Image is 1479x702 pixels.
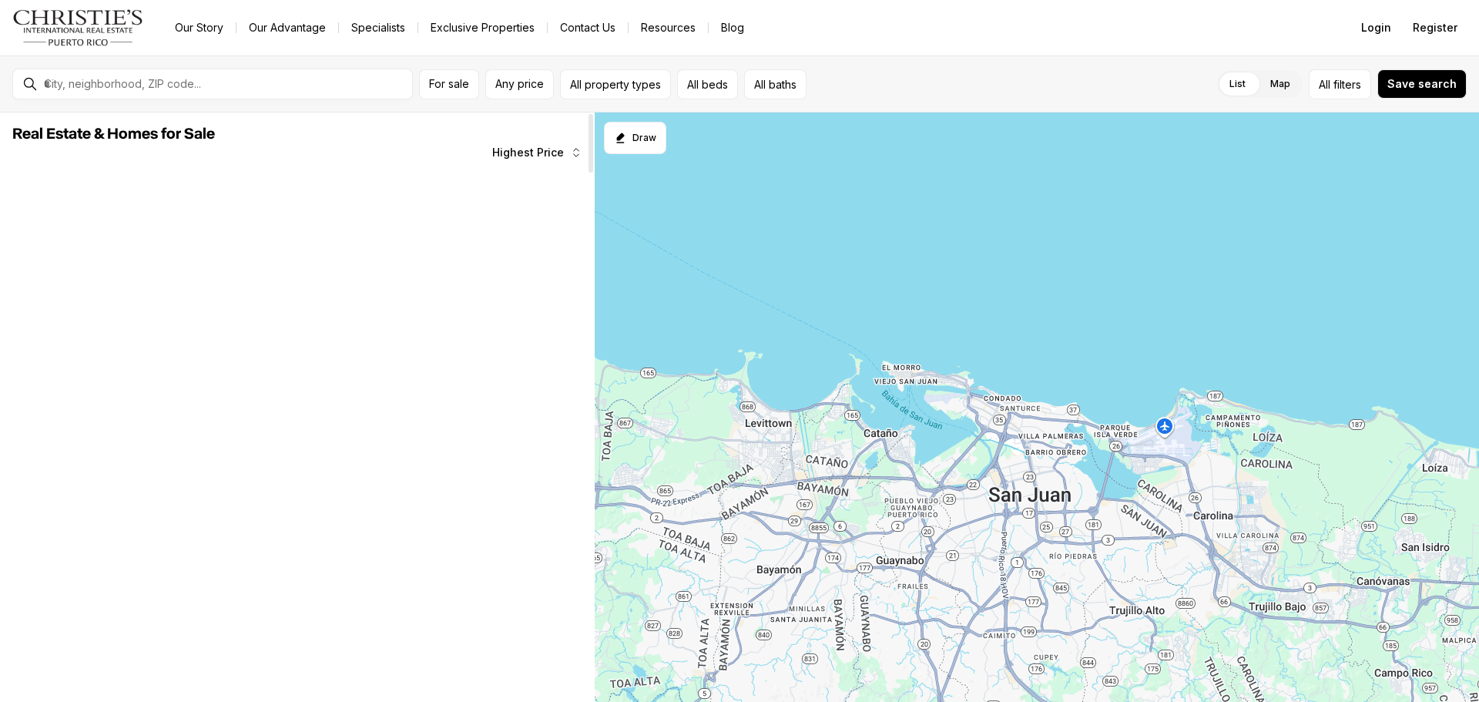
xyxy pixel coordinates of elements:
span: filters [1333,76,1361,92]
a: Our Advantage [236,17,338,39]
span: Highest Price [492,146,564,159]
span: Register [1413,22,1457,34]
button: Start drawing [604,122,666,154]
label: List [1217,70,1258,98]
button: All baths [744,69,807,99]
button: Contact Us [548,17,628,39]
a: Specialists [339,17,418,39]
a: Exclusive Properties [418,17,547,39]
button: Highest Price [483,137,592,168]
button: Login [1352,12,1400,43]
button: All property types [560,69,671,99]
button: Register [1404,12,1467,43]
a: Our Story [163,17,236,39]
button: Save search [1377,69,1467,99]
span: Any price [495,78,544,90]
a: Blog [709,17,756,39]
button: Allfilters [1309,69,1371,99]
label: Map [1258,70,1303,98]
button: For sale [419,69,479,99]
span: Login [1361,22,1391,34]
span: Real Estate & Homes for Sale [12,126,215,142]
img: logo [12,9,144,46]
button: All beds [677,69,738,99]
button: Any price [485,69,554,99]
span: All [1319,76,1330,92]
a: Resources [629,17,708,39]
span: For sale [429,78,469,90]
span: Save search [1387,78,1457,90]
